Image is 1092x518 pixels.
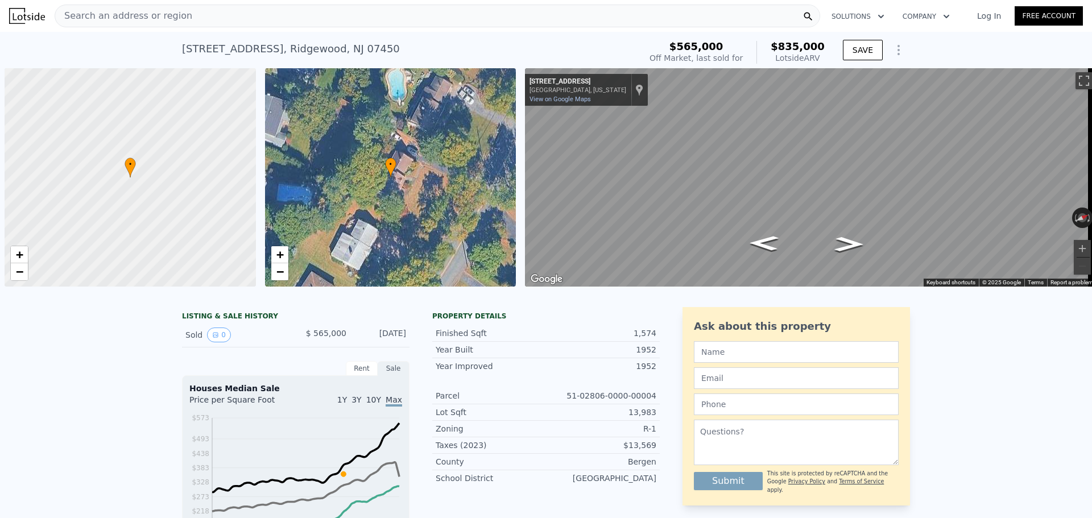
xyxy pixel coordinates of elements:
div: Sale [378,361,409,376]
div: Zoning [436,423,546,434]
button: Solutions [822,6,894,27]
div: Price per Square Foot [189,394,296,412]
div: • [125,158,136,177]
span: 1Y [337,395,347,404]
button: Show Options [887,39,910,61]
div: Off Market, last sold for [650,52,743,64]
div: School District [436,473,546,484]
div: Property details [432,312,660,321]
img: Lotside [9,8,45,24]
span: Max [386,395,402,407]
tspan: $573 [192,414,209,422]
div: LISTING & SALE HISTORY [182,312,409,323]
span: − [16,264,23,279]
div: Lotside ARV [771,52,825,64]
a: Terms of Service [839,478,884,484]
div: [GEOGRAPHIC_DATA], [US_STATE] [530,86,626,94]
a: Show location on map [635,84,643,96]
div: County [436,456,546,467]
a: View on Google Maps [530,96,591,103]
button: SAVE [843,40,883,60]
div: $13,569 [546,440,656,451]
div: Sold [185,328,287,342]
span: © 2025 Google [982,279,1021,285]
div: [GEOGRAPHIC_DATA] [546,473,656,484]
input: Name [694,341,899,363]
button: Rotate counterclockwise [1072,208,1078,228]
div: Houses Median Sale [189,383,402,394]
a: Zoom in [11,246,28,263]
tspan: $383 [192,464,209,472]
img: Google [528,272,565,287]
div: Taxes (2023) [436,440,546,451]
a: Open this area in Google Maps (opens a new window) [528,272,565,287]
div: This site is protected by reCAPTCHA and the Google and apply. [767,470,899,494]
input: Email [694,367,899,389]
div: 1952 [546,344,656,355]
button: Zoom out [1074,258,1091,275]
span: 10Y [366,395,381,404]
span: Search an address or region [55,9,192,23]
span: + [276,247,283,262]
a: Zoom in [271,246,288,263]
div: Year Built [436,344,546,355]
path: Go Southwest, County Rd 69 [737,233,791,254]
span: $565,000 [669,40,723,52]
div: Finished Sqft [436,328,546,339]
span: + [16,247,23,262]
input: Phone [694,393,899,415]
div: • [385,158,396,177]
div: Year Improved [436,360,546,372]
div: 1,574 [546,328,656,339]
div: R-1 [546,423,656,434]
a: Terms [1028,279,1044,285]
div: Rent [346,361,378,376]
div: Ask about this property [694,318,899,334]
button: Company [894,6,959,27]
div: Lot Sqft [436,407,546,418]
a: Privacy Policy [788,478,825,484]
div: 13,983 [546,407,656,418]
div: Bergen [546,456,656,467]
div: 1952 [546,360,656,372]
a: Zoom out [11,263,28,280]
path: Go Northeast, County Rd 69 [822,234,876,255]
div: Parcel [436,390,546,401]
button: View historical data [207,328,231,342]
span: 3Y [351,395,361,404]
button: Submit [694,472,763,490]
span: • [385,159,396,169]
button: Zoom in [1074,240,1091,257]
tspan: $273 [192,493,209,501]
a: Log In [963,10,1015,22]
span: $835,000 [771,40,825,52]
div: [DATE] [355,328,406,342]
span: − [276,264,283,279]
tspan: $438 [192,450,209,458]
a: Free Account [1015,6,1083,26]
div: [STREET_ADDRESS] [530,77,626,86]
button: Keyboard shortcuts [926,279,975,287]
span: $ 565,000 [306,329,346,338]
div: [STREET_ADDRESS] , Ridgewood , NJ 07450 [182,41,400,57]
tspan: $328 [192,478,209,486]
tspan: $218 [192,507,209,515]
tspan: $493 [192,435,209,443]
span: • [125,159,136,169]
div: 51-02806-0000-00004 [546,390,656,401]
a: Zoom out [271,263,288,280]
